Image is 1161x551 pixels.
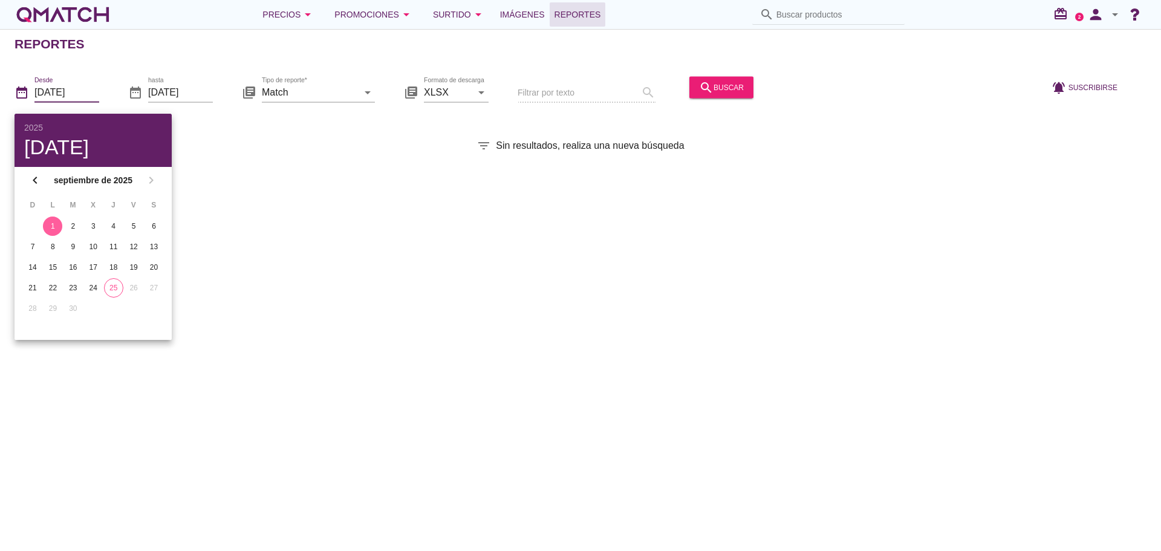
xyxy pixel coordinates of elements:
i: arrow_drop_down [399,7,414,22]
button: 10 [83,237,103,256]
a: white-qmatch-logo [15,2,111,27]
th: D [23,195,42,215]
i: arrow_drop_down [360,85,375,99]
button: 16 [63,258,83,277]
th: V [124,195,143,215]
i: search [759,7,774,22]
span: Sin resultados, realiza una nueva búsqueda [496,139,684,153]
div: 1 [43,221,62,232]
th: M [63,195,82,215]
div: 21 [23,282,42,293]
div: [DATE] [24,137,162,157]
div: 22 [43,282,62,293]
button: 1 [43,217,62,236]
i: library_books [404,85,418,99]
button: Precios [253,2,325,27]
input: Formato de descarga [424,82,472,102]
button: 8 [43,237,62,256]
a: Reportes [550,2,606,27]
div: 9 [63,241,83,252]
button: 5 [124,217,143,236]
i: person [1084,6,1108,23]
i: filter_list [476,139,491,153]
div: 13 [145,241,164,252]
i: search [699,80,714,94]
i: date_range [15,85,29,99]
div: Surtido [433,7,486,22]
div: 3 [83,221,103,232]
button: Surtido [423,2,495,27]
i: arrow_drop_down [471,7,486,22]
button: 11 [104,237,123,256]
th: J [104,195,123,215]
div: buscar [699,80,744,94]
button: 25 [104,278,123,298]
div: 25 [105,282,123,293]
button: 19 [124,258,143,277]
div: 11 [104,241,123,252]
h2: Reportes [15,34,85,54]
div: 24 [83,282,103,293]
button: 2 [63,217,83,236]
button: septiembre de 2025 [50,170,137,191]
i: library_books [242,85,256,99]
a: Imágenes [495,2,550,27]
i: chevron_left [28,173,42,187]
div: 16 [63,262,83,273]
i: arrow_drop_down [301,7,315,22]
button: 12 [124,237,143,256]
button: 24 [83,278,103,298]
i: redeem [1053,7,1073,21]
span: Reportes [554,7,601,22]
div: 14 [23,262,42,273]
div: 4 [104,221,123,232]
span: Suscribirse [1068,82,1117,93]
button: 3 [83,217,103,236]
button: 9 [63,237,83,256]
button: Suscribirse [1042,76,1127,98]
div: 19 [124,262,143,273]
div: 12 [124,241,143,252]
button: 23 [63,278,83,298]
div: 5 [124,221,143,232]
i: date_range [128,85,143,99]
button: Promociones [325,2,423,27]
div: 2025 [24,123,162,132]
i: notifications_active [1052,80,1068,94]
div: 17 [83,262,103,273]
th: S [145,195,163,215]
button: 14 [23,258,42,277]
button: 22 [43,278,62,298]
th: L [43,195,62,215]
a: 2 [1075,13,1084,21]
button: 18 [104,258,123,277]
button: 6 [145,217,164,236]
div: 2 [63,221,83,232]
div: 23 [63,282,83,293]
span: Imágenes [500,7,545,22]
text: 2 [1078,14,1081,19]
div: 15 [43,262,62,273]
div: 20 [145,262,164,273]
div: Precios [262,7,315,22]
th: X [83,195,102,215]
input: Tipo de reporte* [262,82,358,102]
input: Buscar productos [776,5,897,24]
button: buscar [689,76,753,98]
i: arrow_drop_down [1108,7,1122,22]
button: 15 [43,258,62,277]
div: 7 [23,241,42,252]
div: 6 [145,221,164,232]
div: 18 [104,262,123,273]
button: 17 [83,258,103,277]
button: 13 [145,237,164,256]
div: Promociones [334,7,414,22]
button: 21 [23,278,42,298]
button: 20 [145,258,164,277]
div: 10 [83,241,103,252]
input: hasta [148,82,213,102]
button: 7 [23,237,42,256]
input: Desde [34,82,99,102]
i: arrow_drop_down [474,85,489,99]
